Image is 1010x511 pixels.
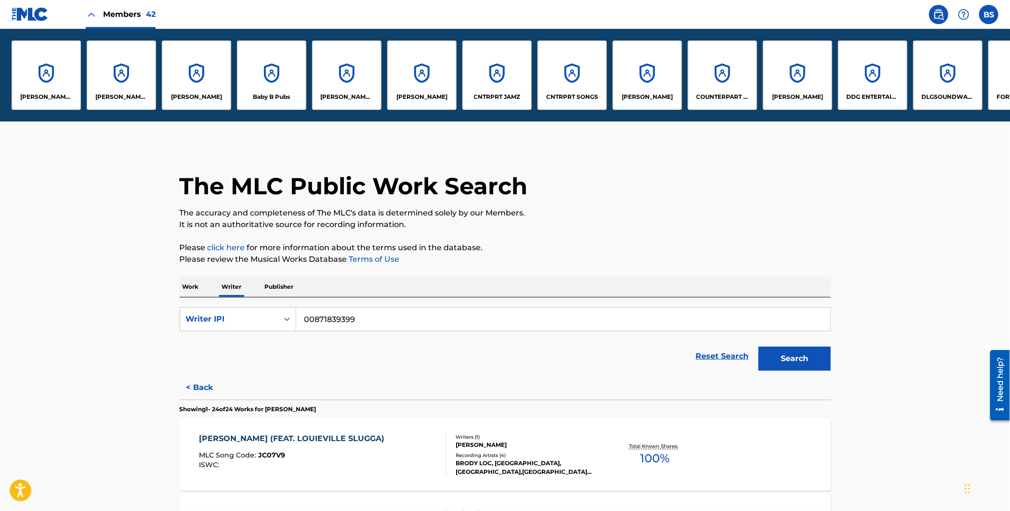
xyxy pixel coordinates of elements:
a: AccountsBaby B Pubs [237,40,306,110]
p: DDG ENTERTAINMENT [847,93,899,101]
a: Accounts[PERSON_NAME] [387,40,457,110]
p: CORY QUINTARD [622,93,673,101]
p: DAVID DRAKE [772,93,823,101]
p: Please for more information about the terms used in the database. [180,242,831,254]
a: AccountsDDG ENTERTAINMENT [838,40,907,110]
p: Showing 1 - 24 of 24 Works for [PERSON_NAME] [180,405,316,414]
button: < Back [180,376,237,400]
a: Accounts[PERSON_NAME]. Gelais Designee [312,40,381,110]
iframe: Chat Widget [962,465,1010,511]
p: The accuracy and completeness of The MLC's data is determined solely by our Members. [180,207,831,219]
p: CNTRPRT SONGS [546,93,598,101]
span: ISWC : [199,460,222,469]
a: Accounts[PERSON_NAME] [162,40,231,110]
p: Writer [219,277,245,297]
button: Search [759,347,831,371]
a: AccountsDLGSOUNDWAVES [913,40,983,110]
img: Close [86,9,97,20]
a: Accounts[PERSON_NAME] [613,40,682,110]
p: Baby B Pubs [253,93,290,101]
img: help [958,9,970,20]
img: search [933,9,944,20]
a: Public Search [929,5,948,24]
p: CNTRPRT JAMZ [474,93,521,101]
a: Accounts[PERSON_NAME] [763,40,832,110]
p: Andrew Laquan Arnett [171,93,222,101]
p: DLGSOUNDWAVES [922,93,974,101]
img: MLC Logo [12,7,49,21]
div: BRODY LOC, [GEOGRAPHIC_DATA], [GEOGRAPHIC_DATA],[GEOGRAPHIC_DATA] [GEOGRAPHIC_DATA], [GEOGRAPHIC_... [456,459,601,476]
p: Brendan Michael St. Gelais Designee [321,93,373,101]
a: [PERSON_NAME] (FEAT. LOUIEVILLE SLUGGA)MLC Song Code:JC07V9ISWC:Writers (1)[PERSON_NAME]Recording... [180,418,831,491]
div: Recording Artists ( 4 ) [456,452,601,459]
p: Publisher [262,277,297,297]
div: Help [954,5,973,24]
a: Terms of Use [347,255,400,264]
p: Please review the Musical Works Database [180,254,831,265]
p: COUNTERPART MUSIC [696,93,749,101]
p: Total Known Shares: [630,443,681,450]
div: Drag [965,474,971,503]
span: MLC Song Code : [199,451,258,459]
p: Work [180,277,202,297]
p: It is not an authoritative source for recording information. [180,219,831,230]
a: AccountsCNTRPRT JAMZ [462,40,532,110]
span: JC07V9 [258,451,285,459]
span: 42 [146,10,156,19]
iframe: Resource Center [983,347,1010,424]
p: CARL WAYNE MEEKINS [396,93,447,101]
a: AccountsCNTRPRT SONGS [538,40,607,110]
div: [PERSON_NAME] (FEAT. LOUIEVILLE SLUGGA) [199,433,389,444]
p: AMANDA GRACE SUDANO RAMIREZ PUBLISHING DESIGNEE [95,93,148,101]
div: User Menu [979,5,998,24]
div: Writers ( 1 ) [456,433,601,441]
span: 100 % [641,450,670,467]
div: Writer IPI [186,313,273,325]
a: click here [208,243,245,252]
a: Reset Search [691,346,754,367]
form: Search Form [180,307,831,376]
span: Members [103,9,156,20]
p: ABNER PEDRO RAMIREZ PUBLISHING DESIGNEE [20,93,73,101]
h1: The MLC Public Work Search [180,172,528,201]
a: Accounts[PERSON_NAME] [PERSON_NAME] PUBLISHING DESIGNEE [87,40,156,110]
a: AccountsCOUNTERPART MUSIC [688,40,757,110]
div: [PERSON_NAME] [456,441,601,449]
a: Accounts[PERSON_NAME] [PERSON_NAME] PUBLISHING DESIGNEE [12,40,81,110]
